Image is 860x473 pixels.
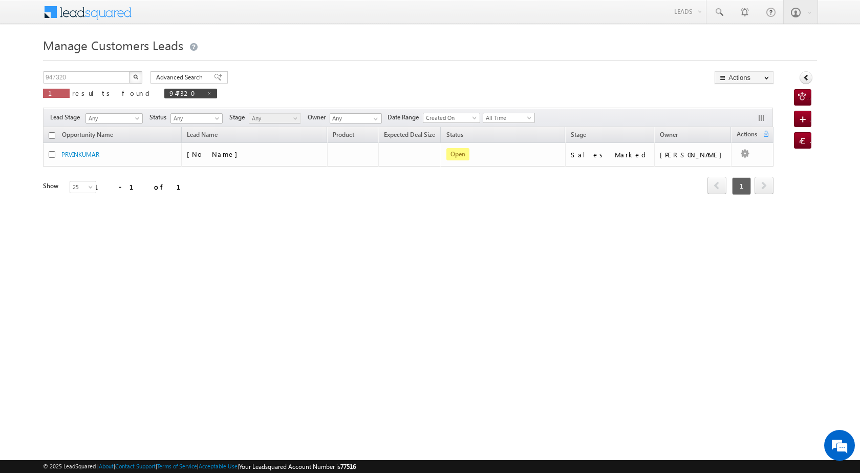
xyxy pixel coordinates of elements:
[199,463,238,469] a: Acceptable Use
[70,181,96,193] a: 25
[70,182,97,192] span: 25
[707,177,726,194] span: prev
[423,113,477,122] span: Created On
[333,131,354,138] span: Product
[149,113,170,122] span: Status
[171,114,220,123] span: Any
[239,463,356,470] span: Your Leadsquared Account Number is
[62,131,113,138] span: Opportunity Name
[755,177,773,194] span: next
[170,113,223,124] a: Any
[707,178,726,194] a: prev
[368,114,381,124] a: Show All Items
[340,463,356,470] span: 77516
[715,71,773,84] button: Actions
[732,177,751,195] span: 1
[115,463,156,469] a: Contact Support
[72,89,154,97] span: results found
[249,113,301,124] a: Any
[384,131,435,138] span: Expected Deal Size
[660,131,678,138] span: Owner
[732,129,762,142] span: Actions
[49,132,55,139] input: Check all records
[566,129,591,142] a: Stage
[660,150,727,159] div: [PERSON_NAME]
[50,113,84,122] span: Lead Stage
[441,129,468,142] a: Status
[99,463,114,469] a: About
[571,150,650,159] div: Sales Marked
[133,74,138,79] img: Search
[61,151,99,158] a: PRVINKUMAR
[156,73,206,82] span: Advanced Search
[483,113,535,123] a: All Time
[43,181,61,191] div: Show
[571,131,586,138] span: Stage
[43,462,356,471] span: © 2025 LeadSquared | | | | |
[755,178,773,194] a: next
[388,113,423,122] span: Date Range
[423,113,480,123] a: Created On
[249,114,298,123] span: Any
[187,150,243,158] span: [No Name]
[446,148,469,160] span: Open
[43,37,183,53] span: Manage Customers Leads
[308,113,330,122] span: Owner
[229,113,249,122] span: Stage
[94,181,193,193] div: 1 - 1 of 1
[169,89,202,97] span: 947320
[379,129,440,142] a: Expected Deal Size
[48,89,64,97] span: 1
[86,114,139,123] span: Any
[85,113,143,124] a: Any
[483,113,532,122] span: All Time
[182,129,223,142] span: Lead Name
[330,113,382,124] input: Type to Search
[57,129,118,142] a: Opportunity Name
[157,463,197,469] a: Terms of Service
